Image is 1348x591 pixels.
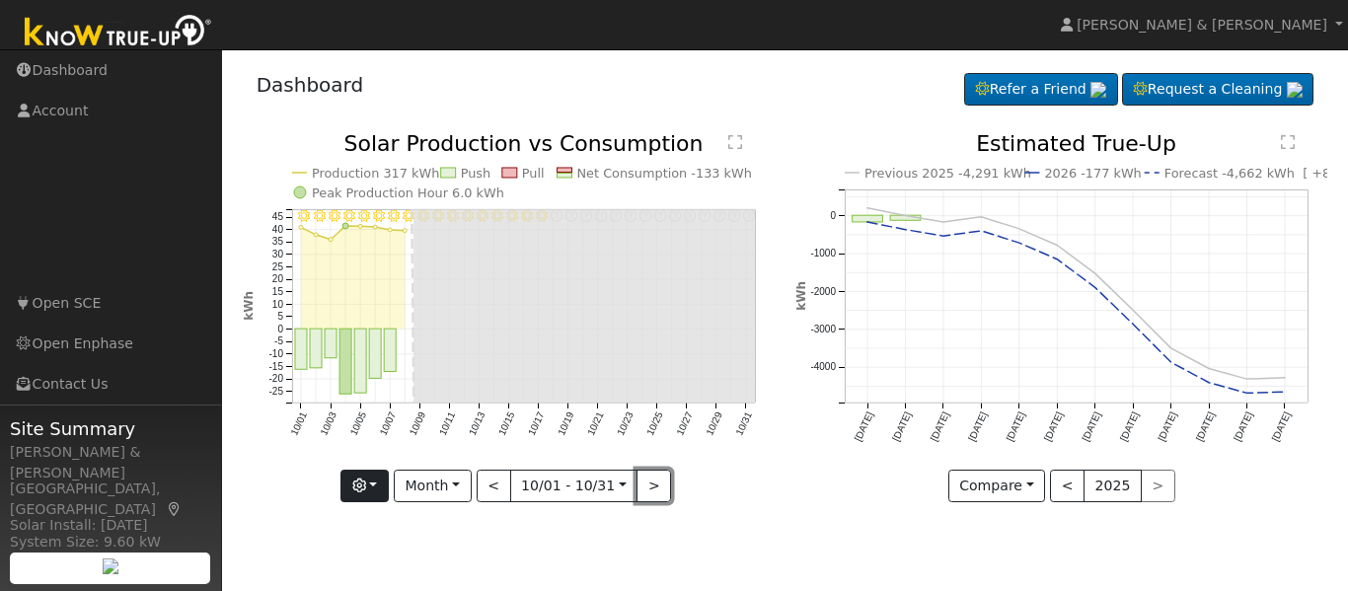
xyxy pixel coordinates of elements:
text: [DATE] [1157,410,1179,443]
text: 10 [271,299,283,310]
text: [DATE] [1233,410,1255,443]
circle: onclick="" [403,229,407,233]
text: -4000 [810,362,836,373]
circle: onclick="" [358,225,362,229]
circle: onclick="" [373,225,377,229]
circle: onclick="" [902,212,910,220]
text: 10/17 [526,410,547,438]
button: < [477,470,511,503]
text: 5 [277,311,283,322]
circle: onclick="" [1015,239,1023,247]
text: 10/13 [467,410,487,438]
rect: onclick="" [384,329,396,371]
rect: onclick="" [890,215,921,220]
text: [DATE] [966,410,989,443]
div: [GEOGRAPHIC_DATA], [GEOGRAPHIC_DATA] [10,479,211,520]
img: retrieve [103,558,118,574]
text: 10/05 [347,410,368,438]
text: [DATE] [1042,410,1065,443]
rect: onclick="" [369,329,381,378]
circle: onclick="" [863,218,871,226]
text: -5 [274,336,283,347]
button: > [637,470,671,503]
text: -10 [268,348,283,359]
text: 10/01 [288,410,309,438]
text: 35 [271,237,283,248]
text: 10/27 [674,410,695,438]
img: Know True-Up [15,11,222,55]
circle: onclick="" [1167,358,1175,366]
text: 30 [271,249,283,259]
text: 10/19 [556,410,576,438]
text: 2026 -177 kWh [1045,166,1142,181]
circle: onclick="" [1205,365,1213,373]
circle: onclick="" [314,233,318,237]
circle: onclick="" [342,223,348,229]
div: [PERSON_NAME] & [PERSON_NAME] [10,442,211,483]
img: retrieve [1287,82,1303,98]
button: 2025 [1084,470,1142,503]
rect: onclick="" [295,329,307,369]
text: 10/25 [644,410,665,438]
text: 45 [271,211,283,222]
i: 10/06 - Clear [372,210,384,222]
text: 10/09 [407,410,427,438]
circle: onclick="" [939,232,947,240]
button: < [1050,470,1085,503]
rect: onclick="" [310,329,322,368]
text: Solar Production vs Consumption [343,131,703,156]
text: 10/15 [496,410,517,438]
text: -1000 [810,249,836,259]
text: -3000 [810,324,836,334]
text: Net Consumption -133 kWh [576,166,752,181]
circle: onclick="" [1091,269,1099,277]
text: [DATE] [1194,410,1217,443]
circle: onclick="" [939,218,947,226]
text:  [728,134,742,150]
text: 10/29 [704,410,724,438]
text: Previous 2025 -4,291 kWh [864,166,1031,181]
i: 10/08 - Clear [402,210,413,222]
text: kWh [794,281,808,311]
rect: onclick="" [853,215,883,222]
circle: onclick="" [1091,284,1099,292]
text: 15 [271,286,283,297]
text: Production 317 kWh [312,166,439,181]
circle: onclick="" [1129,307,1137,315]
text: 20 [271,274,283,285]
text: [DATE] [1118,410,1141,443]
text: [DATE] [1270,410,1293,443]
text: 40 [271,224,283,235]
circle: onclick="" [1054,256,1062,263]
text: [DATE] [853,410,875,443]
a: Map [166,501,184,517]
text: [DATE] [929,410,951,443]
circle: onclick="" [1205,379,1213,387]
button: Month [394,470,472,503]
text: 25 [271,261,283,272]
circle: onclick="" [1281,388,1289,396]
a: Refer a Friend [964,73,1118,107]
i: 10/04 - Clear [342,210,354,222]
text: Pull [522,166,545,181]
span: Site Summary [10,415,211,442]
text: -20 [268,374,283,385]
a: Dashboard [257,73,364,97]
text: -15 [268,361,283,372]
circle: onclick="" [388,228,392,232]
rect: onclick="" [339,329,351,394]
text: [DATE] [890,410,913,443]
i: 10/05 - Clear [357,210,369,222]
circle: onclick="" [1167,344,1175,352]
text: Push [460,166,490,181]
circle: onclick="" [978,227,986,235]
a: Request a Cleaning [1122,73,1313,107]
circle: onclick="" [863,204,871,212]
circle: onclick="" [1015,225,1023,233]
i: 10/02 - Clear [313,210,325,222]
span: [PERSON_NAME] & [PERSON_NAME] [1077,17,1327,33]
text:  [1281,134,1295,150]
i: 10/03 - MostlyClear [328,210,339,222]
button: 10/01 - 10/31 [510,470,638,503]
circle: onclick="" [1281,374,1289,382]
